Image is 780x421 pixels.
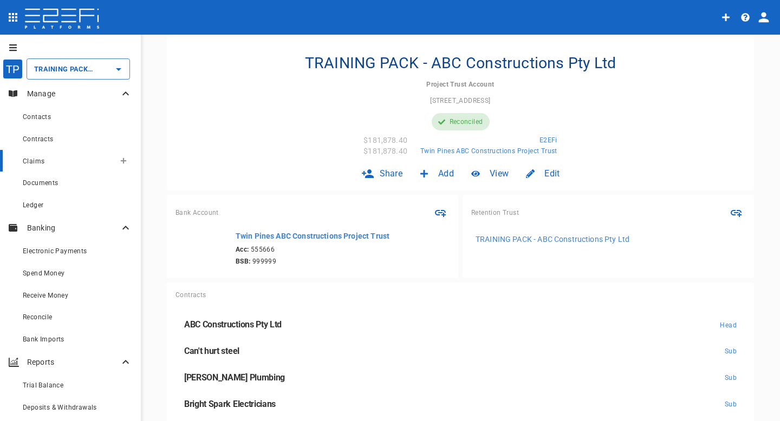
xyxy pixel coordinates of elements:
[363,146,407,156] p: $181,878.40
[175,291,206,299] span: Contracts
[23,157,44,165] span: Claims
[236,246,389,253] span: 555666
[111,62,126,77] button: Open
[175,338,745,365] a: Can't hurt steelSub
[380,167,403,180] span: Share
[23,135,54,143] span: Contracts
[23,269,64,277] span: Spend Money
[725,347,737,355] span: Sub
[430,97,490,104] span: [STREET_ADDRESS]
[175,312,745,338] a: ABC Constructions Pty LtdHead
[236,246,249,253] b: Acc:
[184,346,239,356] span: Can't hurt steel
[120,157,127,164] span: Create claim
[476,234,629,245] p: TRAINING PACK - ABC Constructions Pty Ltd
[720,321,737,329] span: Head
[450,118,483,126] span: Reconciled
[353,161,412,186] div: Share
[544,167,560,180] span: Edit
[471,209,519,216] span: Retention Trust
[490,167,509,180] span: View
[23,292,68,299] span: Receive Money
[184,372,285,383] span: [PERSON_NAME] Plumbing
[420,147,557,155] span: Twin Pines ABC Constructions Project Trust
[431,203,450,222] span: Connect Bank Feed
[23,313,53,321] span: Reconcile
[23,247,87,255] span: Electronic Payments
[27,88,119,99] p: Manage
[236,231,389,241] p: Twin Pines ABC Constructions Project Trust
[725,374,737,381] span: Sub
[175,209,219,216] span: Bank Account
[471,231,745,248] a: TRAINING PACK - ABC Constructions Pty Ltd
[23,201,43,209] span: Ledger
[27,222,119,233] p: Banking
[727,203,745,222] button: Link RTA
[725,400,737,408] span: Sub
[411,161,463,186] div: Add
[236,258,251,265] b: BSB:
[23,336,64,343] span: Bank Imports
[23,381,63,389] span: Trial Balance
[23,404,97,411] span: Deposits & Withdrawals
[363,135,407,146] p: $181,878.40
[438,167,454,180] span: Add
[184,399,276,409] span: Bright Spark Electricians
[27,357,119,367] p: Reports
[517,161,568,186] div: Edit
[184,319,282,330] span: ABC Constructions Pty Ltd
[23,179,58,187] span: Documents
[236,258,389,265] span: 999999
[426,81,494,88] span: Project Trust Account
[175,365,745,391] a: [PERSON_NAME] PlumbingSub
[463,161,517,186] div: View
[23,113,51,121] span: Contacts
[3,59,23,79] div: TP
[115,152,132,169] button: Create claim
[305,54,616,72] h4: TRAINING PACK - ABC Constructions Pty Ltd
[175,391,745,418] a: Bright Spark ElectriciansSub
[539,136,557,144] span: E2EFi
[31,63,95,75] input: TRAINING PACK - ABC Constructions Pty Ltd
